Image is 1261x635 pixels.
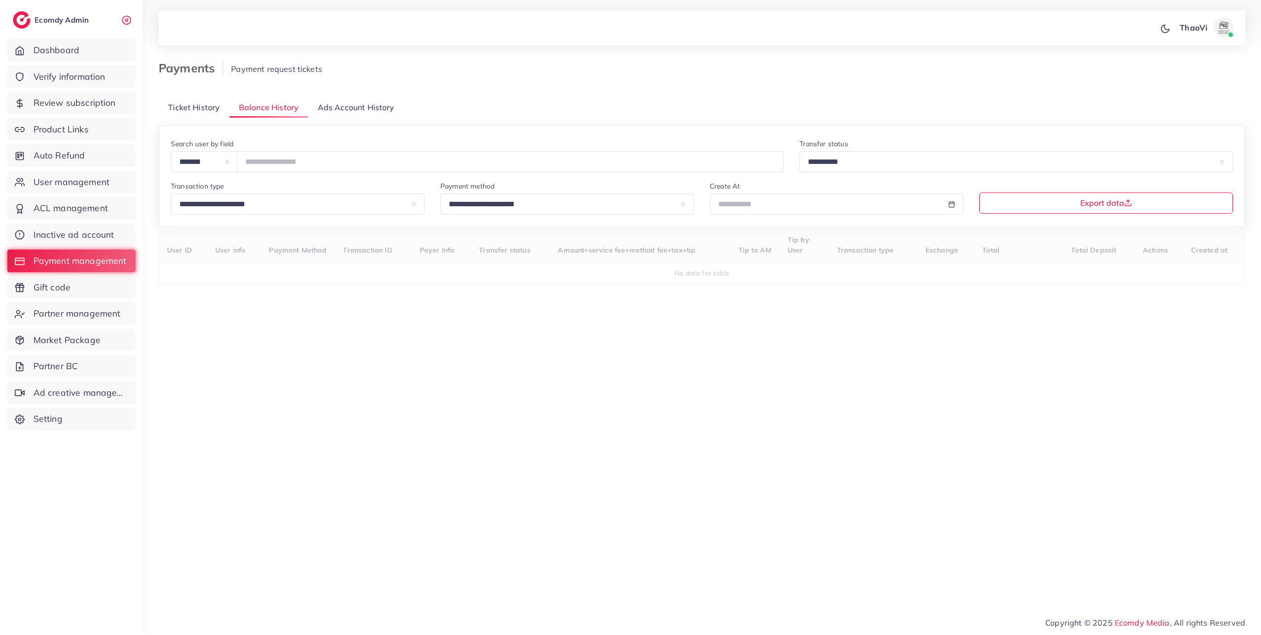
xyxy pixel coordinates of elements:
[7,39,135,62] a: Dashboard
[13,11,91,29] a: logoEcomdy Admin
[33,281,70,294] span: Gift code
[7,329,135,351] a: Market Package
[33,149,85,162] span: Auto Refund
[33,96,116,109] span: Review subscription
[1080,199,1132,207] span: Export data
[168,102,220,113] span: Ticket History
[1045,617,1245,629] span: Copyright © 2025
[7,118,135,141] a: Product Links
[7,381,135,404] a: Ad creative management
[33,334,100,347] span: Market Package
[33,123,89,136] span: Product Links
[171,181,224,191] label: Transaction type
[7,250,135,272] a: Payment management
[33,413,63,425] span: Setting
[33,176,109,189] span: User management
[171,139,233,149] label: Search user by field
[13,11,31,29] img: logo
[7,276,135,299] a: Gift code
[799,139,848,149] label: Transfer status
[7,144,135,167] a: Auto Refund
[34,15,91,25] h2: Ecomdy Admin
[318,102,395,113] span: Ads Account History
[710,181,740,191] label: Create At
[7,92,135,114] a: Review subscription
[33,307,121,320] span: Partner management
[7,223,135,246] a: Inactive ad account
[33,360,78,373] span: Partner BC
[7,197,135,220] a: ACL management
[7,302,135,325] a: Partner management
[440,181,495,191] label: Payment method
[7,65,135,88] a: Verify information
[7,171,135,193] a: User management
[33,254,127,267] span: Payment management
[1170,617,1245,629] span: , All rights Reserved
[7,355,135,378] a: Partner BC
[1214,18,1233,37] img: avatar
[33,70,105,83] span: Verify information
[239,102,299,113] span: Balance History
[231,64,322,74] span: Payment request tickets
[1174,18,1237,37] a: ThaoViavatar
[33,202,108,215] span: ACL management
[1180,22,1207,33] p: ThaoVi
[33,44,79,57] span: Dashboard
[1115,618,1170,628] a: Ecomdy Media
[33,228,114,241] span: Inactive ad account
[7,408,135,430] a: Setting
[33,386,128,399] span: Ad creative management
[979,192,1233,214] button: Export data
[159,61,223,75] h3: Payments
